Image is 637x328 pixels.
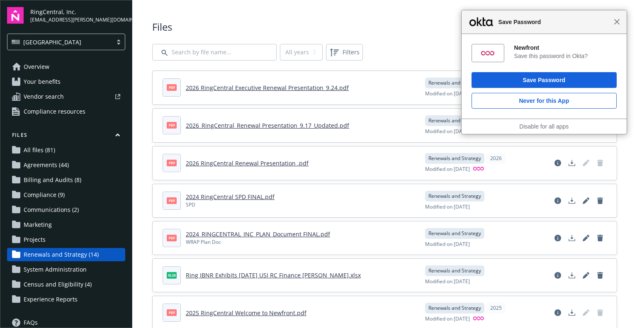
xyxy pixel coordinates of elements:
span: pdf [167,309,177,316]
button: Filters [326,44,363,61]
span: pdf [167,122,177,128]
span: Edit document [579,156,593,170]
a: Agreements (44) [7,158,125,172]
a: Communications (2) [7,203,125,216]
a: 2024_RINGCENTRAL_INC_PLAN_Document FINAL.pdf [186,230,330,238]
a: Marketing [7,218,125,231]
span: Renewals and Strategy [428,230,481,237]
a: Projects [7,233,125,246]
span: pdf [167,84,177,90]
a: Download document [565,269,579,282]
span: RingCentral, Inc. [30,7,125,16]
a: 2025 RingCentral Welcome to Newfront.pdf [186,309,306,317]
a: Download document [565,306,579,319]
a: Delete document [593,231,607,245]
span: Filters [343,48,360,56]
a: Download document [565,194,579,207]
a: Disable for all apps [519,123,569,130]
span: Compliance resources [24,105,85,118]
span: Renewals and Strategy [428,192,481,200]
div: SPD [186,201,275,209]
a: 2026_RingCentral_Renewal Presentation_9.17_Updated.pdf [186,121,349,129]
button: Save Password [472,72,617,88]
a: Edit document [579,194,593,207]
span: Modified on [DATE] [425,278,470,285]
div: 2025 [486,303,506,313]
span: Modified on [DATE] [425,315,470,323]
a: View file details [551,194,564,207]
a: Compliance (9) [7,188,125,202]
a: Census and Eligibility (4) [7,278,125,291]
span: Experience Reports [24,293,78,306]
div: WRAP Plan Doc [186,238,330,246]
span: Modified on [DATE] [425,165,470,173]
a: Overview [7,60,125,73]
span: Renewals and Strategy [428,304,481,312]
span: Modified on [DATE] [425,241,470,248]
span: [GEOGRAPHIC_DATA] [23,38,81,46]
a: View file details [551,306,564,319]
span: pdf [167,160,177,166]
a: Edit document [579,269,593,282]
a: Delete document [593,194,607,207]
span: Modified on [DATE] [425,203,470,211]
span: Modified on [DATE] [425,90,470,98]
div: 2026 [486,153,506,164]
a: View file details [551,269,564,282]
a: System Administration [7,263,125,276]
span: [GEOGRAPHIC_DATA] [12,38,108,46]
button: Never for this App [472,93,617,109]
span: Renewals and Strategy [428,267,481,275]
span: Communications (2) [24,203,79,216]
a: Vendor search [7,90,125,103]
span: Compliance (9) [24,188,65,202]
span: Modified on [DATE] [425,128,470,136]
span: pdf [167,197,177,204]
span: Edit document [579,306,593,319]
span: pdf [167,235,177,241]
img: navigator-logo.svg [7,7,24,24]
a: Compliance resources [7,105,125,118]
span: Renewals and Strategy [428,117,481,124]
span: Vendor search [24,90,64,103]
a: Your benefits [7,75,125,88]
a: Billing and Audits (8) [7,173,125,187]
span: Marketing [24,218,52,231]
span: Delete document [593,306,607,319]
span: Renewals and Strategy [428,79,481,87]
span: Renewals and Strategy (14) [24,248,99,261]
span: Filters [328,46,361,59]
button: RingCentral, Inc.[EMAIL_ADDRESS][PERSON_NAME][DOMAIN_NAME] [30,7,125,24]
span: xlsx [167,272,177,278]
span: Your benefits [24,75,61,88]
a: View file details [551,156,564,170]
span: Files [152,20,617,34]
a: 2026 RingCentral Executive Renewal Presentation_9.24.pdf [186,84,349,92]
div: Save this password in Okta? [514,52,617,60]
span: Delete document [593,156,607,170]
span: Agreements (44) [24,158,69,172]
img: +B+vgzAAAABklEQVQDAAQbn1C0wXeJAAAAAElFTkSuQmCC [481,46,494,60]
input: Search by file name... [152,44,277,61]
div: Newfront [514,44,617,51]
a: Delete document [593,269,607,282]
span: Close [614,19,620,25]
a: Download document [565,231,579,245]
a: Renewals and Strategy (14) [7,248,125,261]
span: System Administration [24,263,87,276]
a: All files (81) [7,143,125,157]
span: Projects [24,233,46,246]
a: Edit document [579,231,593,245]
a: Download document [565,156,579,170]
span: Renewals and Strategy [428,155,481,162]
span: Billing and Audits (8) [24,173,81,187]
a: Ring IBNR Exhibits [DATE] USI RC Finance [PERSON_NAME].xlsx [186,271,361,279]
a: View file details [551,231,564,245]
a: Experience Reports [7,293,125,306]
span: All files (81) [24,143,55,157]
span: [EMAIL_ADDRESS][PERSON_NAME][DOMAIN_NAME] [30,16,125,24]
